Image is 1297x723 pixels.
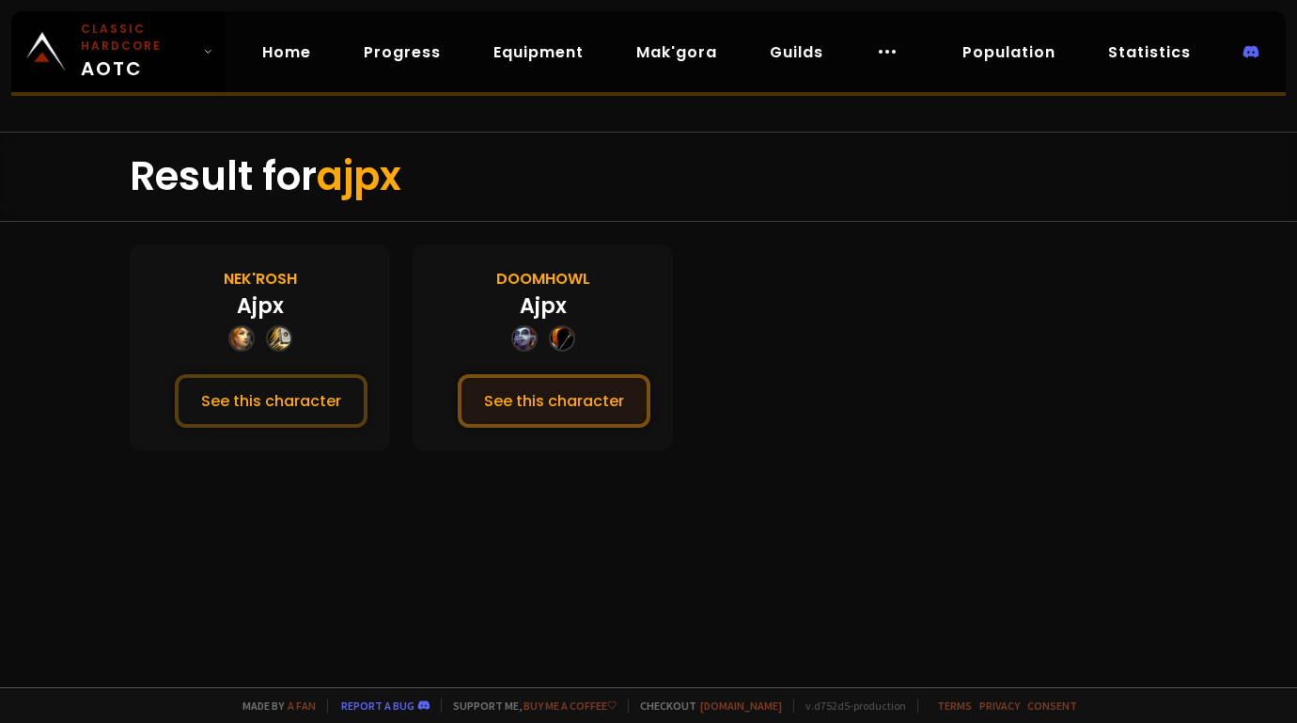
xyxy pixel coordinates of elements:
a: Terms [937,699,972,713]
a: Guilds [755,33,838,71]
span: v. d752d5 - production [793,699,906,713]
span: AOTC [81,21,195,83]
div: Ajpx [520,291,567,322]
a: Population [947,33,1070,71]
small: Classic Hardcore [81,21,195,55]
button: See this character [458,374,650,428]
a: Home [247,33,326,71]
a: Classic HardcoreAOTC [11,11,225,92]
a: Equipment [478,33,599,71]
span: Support me, [441,699,617,713]
a: Progress [349,33,456,71]
a: Privacy [979,699,1020,713]
div: Nek'Rosh [224,267,297,291]
a: Consent [1027,699,1077,713]
a: [DOMAIN_NAME] [700,699,782,713]
a: Report a bug [341,699,414,713]
div: Doomhowl [496,267,590,291]
a: Mak'gora [621,33,732,71]
a: Buy me a coffee [523,699,617,713]
button: See this character [175,374,367,428]
div: Result for [130,133,1167,221]
span: ajpx [317,149,401,204]
span: Checkout [628,699,782,713]
a: Statistics [1093,33,1206,71]
div: Ajpx [237,291,284,322]
a: a fan [288,699,316,713]
span: Made by [231,699,316,713]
